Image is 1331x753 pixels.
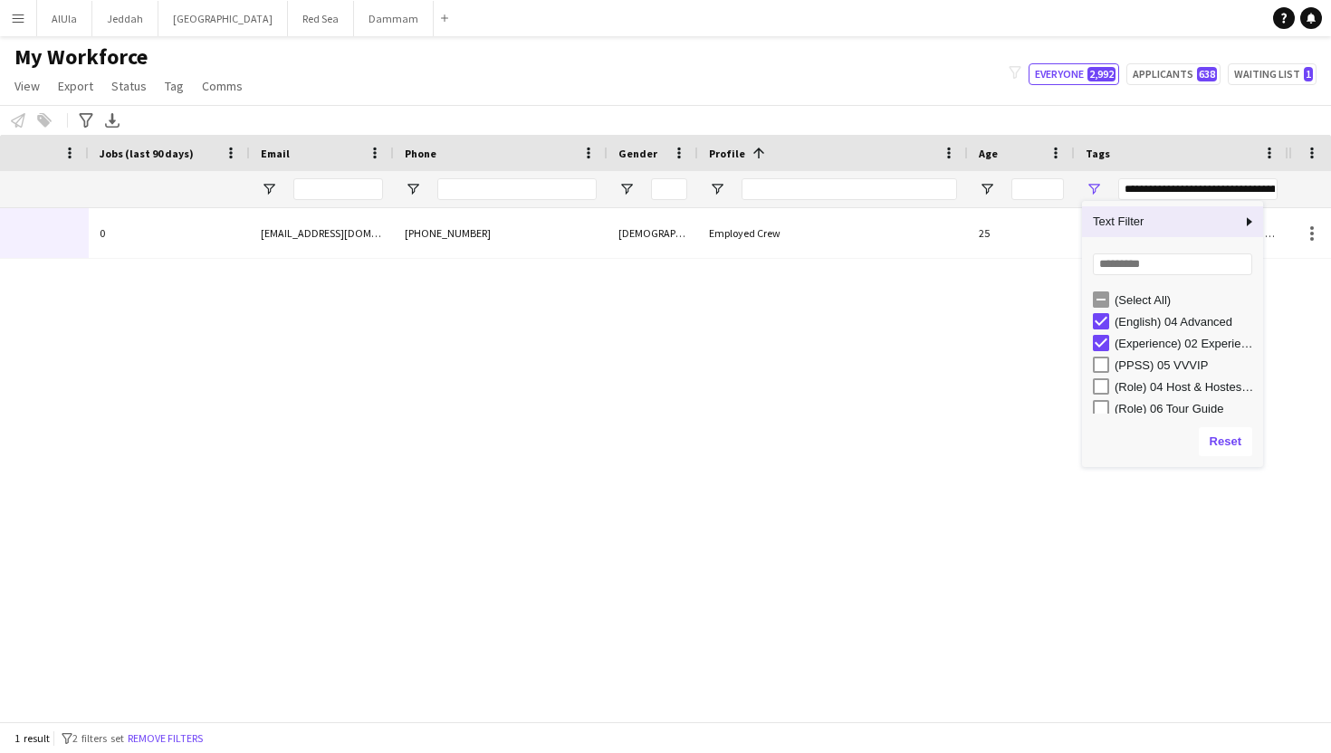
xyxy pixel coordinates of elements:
button: Red Sea [288,1,354,36]
span: Phone [405,147,436,160]
button: Open Filter Menu [1086,181,1102,197]
div: 25 [968,208,1075,258]
span: 2,992 [1087,67,1116,81]
button: Applicants638 [1126,63,1221,85]
input: Search filter values [1093,253,1252,275]
span: Tags [1086,147,1110,160]
button: Waiting list1 [1228,63,1317,85]
span: My Workforce [14,43,148,71]
div: 0 [89,208,250,258]
button: Jeddah [92,1,158,36]
a: Status [104,74,154,98]
a: Comms [195,74,250,98]
input: Profile Filter Input [742,178,957,200]
div: [DEMOGRAPHIC_DATA] [608,208,698,258]
button: AlUla [37,1,92,36]
button: Open Filter Menu [979,181,995,197]
div: (PPSS) 05 VVVIP [1115,358,1258,372]
span: View [14,78,40,94]
span: Status [111,78,147,94]
span: 1 [1304,67,1313,81]
input: Gender Filter Input [651,178,687,200]
div: [PHONE_NUMBER] [394,208,608,258]
span: Email [261,147,290,160]
div: (Select All) [1115,293,1258,307]
button: Open Filter Menu [261,181,277,197]
button: Reset [1199,427,1252,456]
div: (Role) 04 Host & Hostesses [1115,380,1258,394]
button: Remove filters [124,729,206,748]
span: Tag [165,78,184,94]
app-action-btn: Advanced filters [75,110,97,131]
a: View [7,74,47,98]
span: 638 [1197,67,1217,81]
button: Open Filter Menu [618,181,635,197]
input: Age Filter Input [1011,178,1064,200]
button: Everyone2,992 [1029,63,1119,85]
button: Open Filter Menu [405,181,421,197]
a: Tag [158,74,191,98]
app-action-btn: Export XLSX [101,110,123,131]
span: Jobs (last 90 days) [100,147,194,160]
div: (English) 04 Advanced [1115,315,1258,329]
span: Age [979,147,998,160]
a: Export [51,74,101,98]
span: Comms [202,78,243,94]
div: [EMAIL_ADDRESS][DOMAIN_NAME] [250,208,394,258]
div: Filter List [1082,289,1263,419]
button: Dammam [354,1,434,36]
button: [GEOGRAPHIC_DATA] [158,1,288,36]
div: Employed Crew [698,208,968,258]
div: (Role) 06 Tour Guide [1115,402,1258,415]
input: Email Filter Input [293,178,383,200]
span: Text Filter [1082,206,1241,237]
div: (Experience) 02 Experienced [1115,337,1258,350]
span: Profile [709,147,745,160]
input: Phone Filter Input [437,178,597,200]
div: (English) 04 Advanced, (Experience) 02 Experienced, (PPSS) 05 VVVIP , (Role) 04 Host & Hostesses,... [1075,208,1288,258]
span: Gender [618,147,657,160]
span: 2 filters set [72,731,124,745]
button: Open Filter Menu [709,181,725,197]
span: Export [58,78,93,94]
div: Column Filter [1082,201,1263,467]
